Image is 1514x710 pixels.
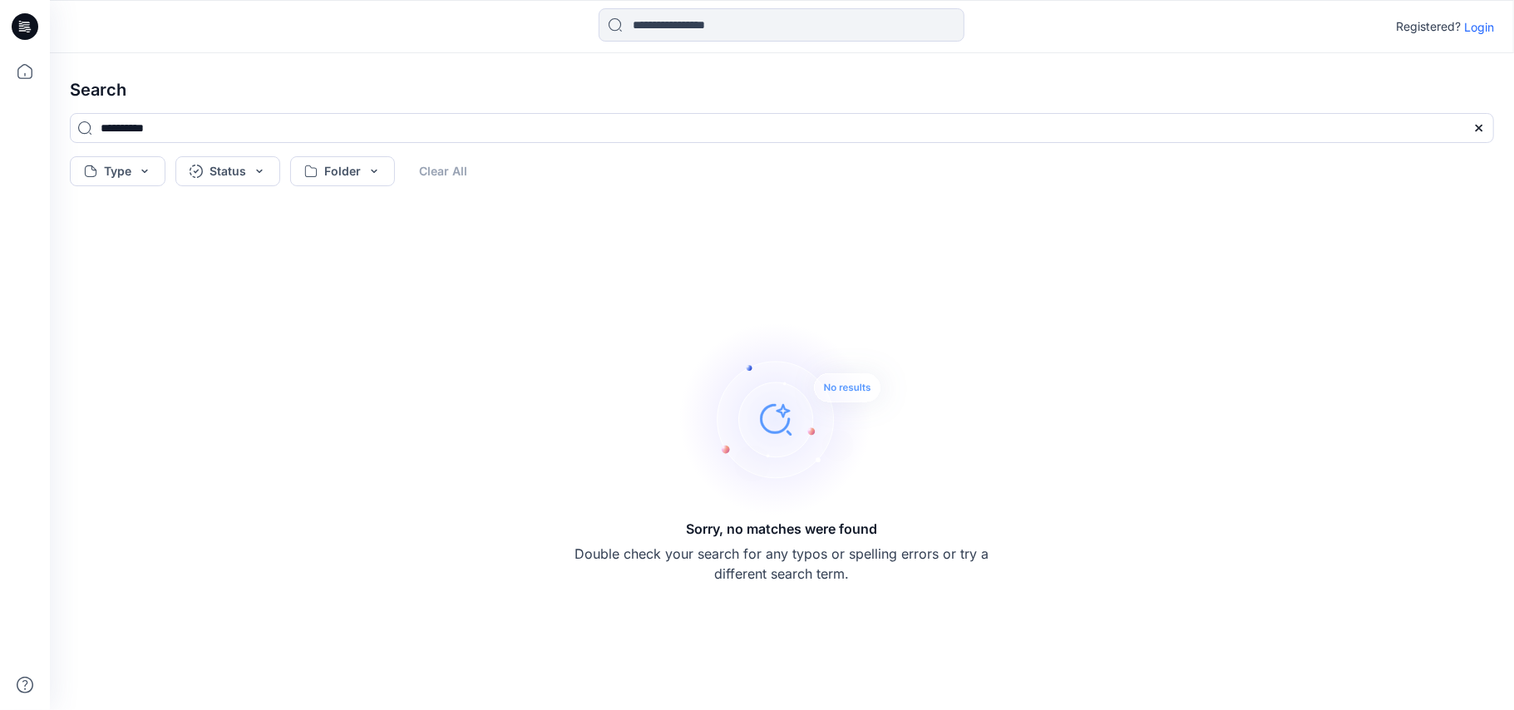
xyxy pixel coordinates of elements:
h5: Sorry, no matches were found [687,519,878,539]
h4: Search [57,67,1507,113]
button: Folder [290,156,395,186]
button: Status [175,156,280,186]
img: Sorry, no matches were found [679,319,912,519]
p: Login [1464,18,1494,36]
p: Registered? [1396,17,1461,37]
p: Double check your search for any typos or spelling errors or try a different search term. [575,544,990,584]
button: Type [70,156,165,186]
